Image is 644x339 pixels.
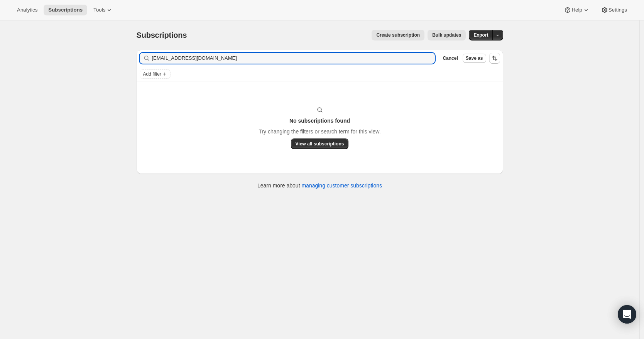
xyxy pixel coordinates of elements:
[618,305,636,324] div: Open Intercom Messenger
[443,55,458,61] span: Cancel
[376,32,420,38] span: Create subscription
[428,30,466,40] button: Bulk updates
[439,54,461,63] button: Cancel
[372,30,424,40] button: Create subscription
[473,32,488,38] span: Export
[12,5,42,15] button: Analytics
[466,55,483,61] span: Save as
[296,141,344,147] span: View all subscriptions
[257,182,382,189] p: Learn more about
[571,7,582,13] span: Help
[17,7,37,13] span: Analytics
[44,5,87,15] button: Subscriptions
[259,128,380,135] p: Try changing the filters or search term for this view.
[137,31,187,39] span: Subscriptions
[463,54,486,63] button: Save as
[93,7,105,13] span: Tools
[152,53,435,64] input: Filter subscribers
[48,7,83,13] span: Subscriptions
[143,71,161,77] span: Add filter
[559,5,594,15] button: Help
[291,138,349,149] button: View all subscriptions
[596,5,632,15] button: Settings
[489,53,500,64] button: Sort the results
[89,5,118,15] button: Tools
[432,32,461,38] span: Bulk updates
[140,69,171,79] button: Add filter
[289,117,350,125] h3: No subscriptions found
[469,30,493,40] button: Export
[609,7,627,13] span: Settings
[301,182,382,189] a: managing customer subscriptions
